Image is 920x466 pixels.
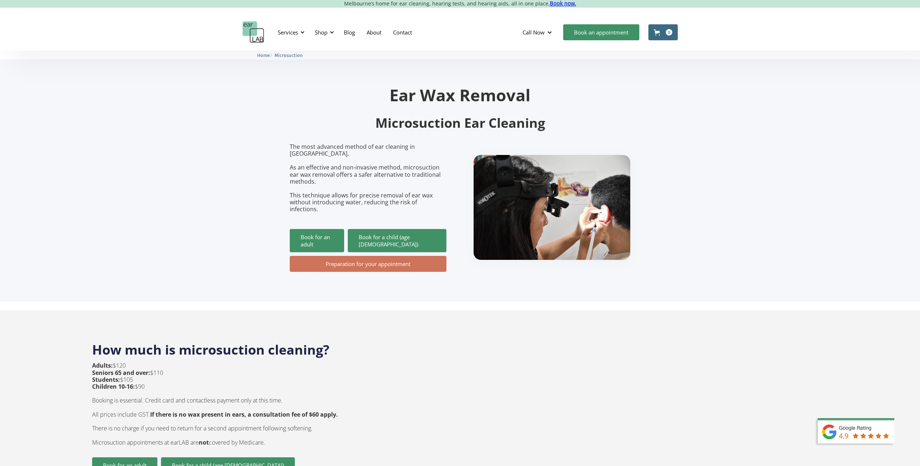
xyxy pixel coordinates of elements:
[666,29,672,36] div: 0
[361,22,387,43] a: About
[387,22,418,43] a: Contact
[338,22,361,43] a: Blog
[243,21,264,43] a: home
[275,52,303,58] a: Microsuction
[257,52,270,58] a: Home
[92,362,338,446] p: $120 $110 $105 $90 Booking is essential. Credit card and contactless payment only at this time. A...
[199,438,209,446] strong: not
[523,29,545,36] div: Call Now
[517,21,560,43] div: Call Now
[92,361,113,369] strong: Adults:
[474,155,630,260] img: boy getting ear checked.
[563,24,639,40] a: Book an appointment
[290,143,446,213] p: The most advanced method of ear cleaning in [GEOGRAPHIC_DATA]. As an effective and non-invasive m...
[275,53,303,58] span: Microsuction
[648,24,678,40] a: Open cart
[92,369,150,377] strong: Seniors 65 and over:
[257,53,270,58] span: Home
[310,21,336,43] div: Shop
[290,256,446,272] a: Preparation for your appointment
[257,52,275,59] li: 〉
[150,410,338,418] strong: If there is no wax present in ears, a consultation fee of $60 apply.
[290,115,631,132] h2: Microsuction Ear Cleaning
[92,376,120,384] strong: Students:
[290,229,344,252] a: Book for an adult
[92,334,828,359] h2: How much is microsuction cleaning?
[290,87,631,103] h1: Ear Wax Removal
[278,29,298,36] div: Services
[273,21,307,43] div: Services
[348,229,446,252] a: Book for a child (age [DEMOGRAPHIC_DATA])
[92,383,135,391] strong: Children 10-16:
[315,29,327,36] div: Shop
